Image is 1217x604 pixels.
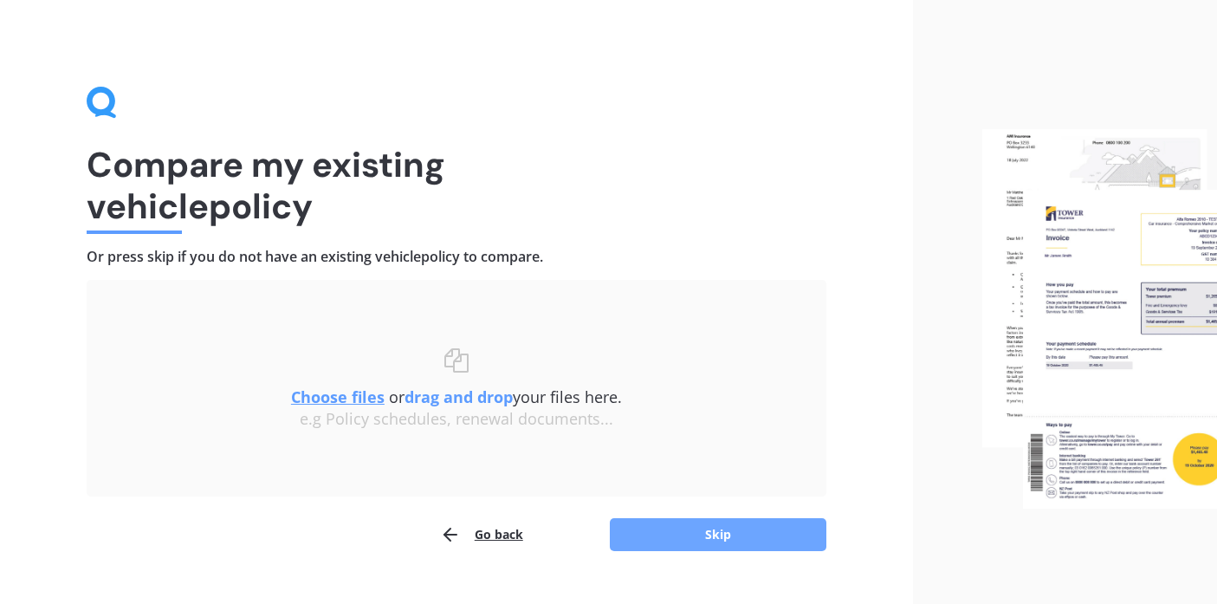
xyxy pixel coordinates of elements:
button: Go back [440,517,523,552]
button: Skip [610,518,826,551]
h1: Compare my existing vehicle policy [87,144,826,227]
h4: Or press skip if you do not have an existing vehicle policy to compare. [87,248,826,266]
img: files.webp [982,129,1217,509]
u: Choose files [291,386,385,407]
span: or your files here. [291,386,622,407]
b: drag and drop [405,386,513,407]
div: e.g Policy schedules, renewal documents... [121,410,792,429]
